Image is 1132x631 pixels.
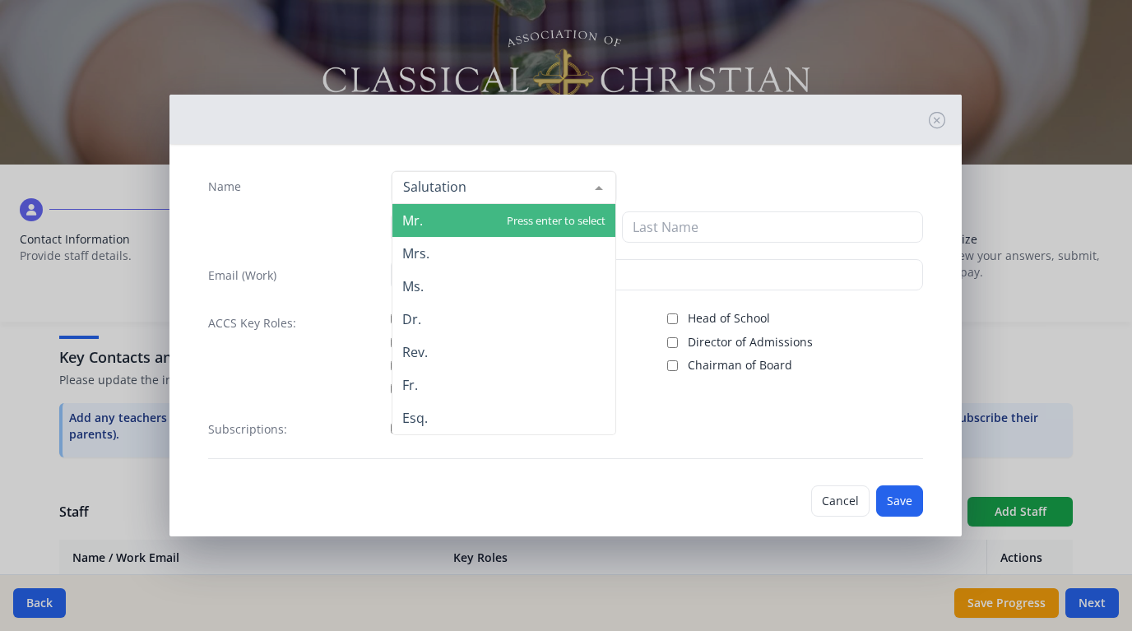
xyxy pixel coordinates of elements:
[402,409,428,427] span: Esq.
[811,485,870,517] button: Cancel
[402,244,429,262] span: Mrs.
[667,360,678,371] input: Chairman of Board
[402,376,418,394] span: Fr.
[391,383,401,394] input: Billing Contact
[391,337,401,348] input: Public Contact
[208,315,296,332] label: ACCS Key Roles:
[391,259,923,290] input: contact@site.com
[391,423,401,434] input: TCD Magazine
[391,360,401,371] input: Board Member
[876,485,923,517] button: Save
[688,357,792,373] span: Chairman of Board
[402,310,421,328] span: Dr.
[688,334,813,350] span: Director of Admissions
[391,211,615,243] input: First Name
[208,179,241,195] label: Name
[688,310,770,327] span: Head of School
[402,277,424,295] span: Ms.
[667,313,678,324] input: Head of School
[399,179,582,195] input: Salutation
[667,337,678,348] input: Director of Admissions
[622,211,923,243] input: Last Name
[402,343,428,361] span: Rev.
[391,313,401,324] input: ACCS Account Manager
[208,267,276,284] label: Email (Work)
[208,421,287,438] label: Subscriptions:
[402,211,423,230] span: Mr.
